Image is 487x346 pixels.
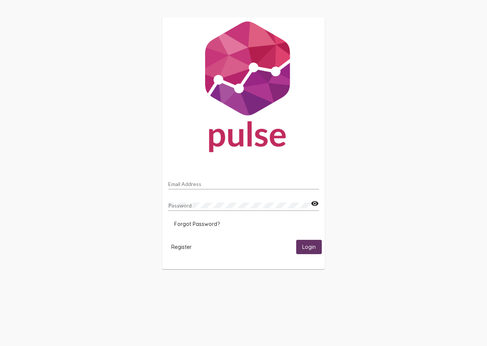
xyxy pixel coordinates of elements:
[171,244,192,250] span: Register
[168,217,226,231] button: Forgot Password?
[174,221,220,227] span: Forgot Password?
[302,244,316,251] span: Login
[165,240,198,254] button: Register
[162,17,325,160] img: Pulse For Good Logo
[311,199,319,208] mat-icon: visibility
[296,240,322,254] button: Login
